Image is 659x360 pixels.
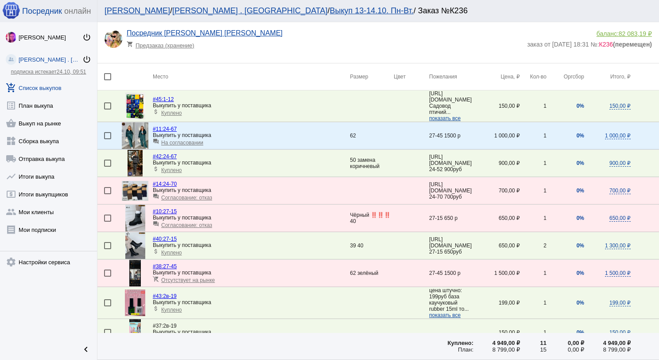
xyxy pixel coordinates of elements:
span: 199,00 ₽ [609,300,631,306]
div: Выкупить у поставщика [153,187,350,193]
div: 199,00 ₽ [473,300,520,306]
div: Выкупить у поставщика [153,132,350,138]
span: На согласовании [161,140,203,146]
img: community_200.png [6,54,16,65]
span: Куплено [161,167,182,173]
img: apple-icon-60x60.png [2,1,20,19]
span: 150,00 ₽ [609,329,631,336]
app-description-cutted: цена штучно: 199руб база каучуковый rubber 15ml то... [429,287,473,318]
div: 1 [520,300,547,306]
div: 11 [520,340,547,346]
div: 8 799,00 ₽ [584,346,631,353]
span: 0% [577,215,584,221]
a: [PERSON_NAME] . [GEOGRAPHIC_DATA] [172,6,327,15]
span: 0% [577,133,584,139]
img: 73xLq58P2BOqs-qIllg3xXCtabieAB0OMVER0XTxHpc0AjG-Rb2SSuXsq4It7hEfqgBcQNho.jpg [6,32,16,43]
mat-icon: shopping_cart [127,41,136,47]
span: Куплено [161,110,182,116]
mat-icon: widgets [6,136,16,146]
mat-icon: attach_money [153,248,159,254]
span: 0% [577,188,584,194]
div: 15 [520,346,547,353]
th: Цена, ₽ [473,63,520,90]
a: #43:2в-19 [153,293,177,299]
mat-icon: settings [6,257,16,267]
a: #11:24-67 [153,126,177,132]
div: Выкупить у поставщика [153,270,350,276]
img: klfIT1i2k3saJfNGA6XPqTU7p5ZjdXiiDsm8fFA7nihaIQp9Knjm0Fohy3f__4ywE27KCYV1LPWaOQBexqZpekWk.jpg [105,30,122,48]
div: Чёрный ‼️‼️‼️40 [350,212,394,224]
app-description-cutted: 27-45 1500 р [429,270,473,276]
img: sEYxHu_BQNhNmArWDSLPzYqTwgcYBRyCtbIT94QdNMMblRWYvuIBz1mXYiTyHbe5qJNXweOX9XXJSWLQQgj8brv1.jpg [128,150,143,176]
app-description-cutted: 27-15 650 р [429,215,473,221]
div: 150,00 ₽ [473,103,520,109]
span: 0% [577,103,584,109]
th: Кол-во [520,63,547,90]
b: (перемещен) [613,41,652,48]
th: Пожелания [429,63,473,90]
div: 1 [520,329,547,336]
img: XoyWJK4jcdfsuGCQmh_yq1nnAb9OTYJc6Ekb7Tc850AApBXMlPB4h2c0cbbqWFQjNmuOV-0vN5EvtvBlcFJHBqk0.jpg [125,93,145,119]
div: баланс: [527,30,652,37]
span: 0% [577,160,584,166]
img: qikMUm.jpg [129,319,141,346]
span: #40: [153,236,163,242]
div: 2 [520,243,547,249]
img: PW3QgMI-0A8ytn-HCw_vmz8vtSaVfPNUL4WAqPQcN9zOdU5l-sAmOZqgtijI4nDufoxapxDVlBtcqEMh2W4ebs6C.jpg [125,205,145,231]
div: 39 40 [350,243,394,249]
app-description-cutted: [URL][DOMAIN_NAME] 24-70 700руб [429,181,473,200]
span: #42: [153,153,163,160]
span: 650,00 ₽ [609,215,631,222]
div: Предзаказ (хранение) [127,37,200,49]
img: nH80D687EihEr951GsulcyjZ2CnHCs1nQmdnIO6l0_GrSFHKaIQXpqj-PRpwYDGWxw-nHK03SLcx5ZqHdwZmyiMd.jpg [125,290,145,316]
mat-icon: shopping_basket [6,118,16,129]
mat-icon: question_answer [153,193,159,200]
span: 0% [577,270,584,276]
div: План: [429,346,473,353]
mat-icon: power_settings_new [82,55,91,64]
a: #45:1-12 [153,96,174,102]
mat-icon: power_settings_new [82,33,91,42]
mat-icon: receipt [6,224,16,235]
app-description-cutted: [URL][DOMAIN_NAME] Садовод птичий... [429,90,473,121]
div: 1 [520,133,547,139]
img: Ej6lOMZPJjAgUd2DjoZAszZzJoAIsuscAHxJomsIE6qvCzRtPXr5t8pc1zOYc__jKxl5m69miQ-NvibcQvfjbyY-.jpg [125,232,145,259]
app-description-cutted: [URL][DOMAIN_NAME] 24-52 900руб [429,154,473,172]
th: Оргсбор [547,63,584,90]
a: #38:27-45 [153,263,177,270]
app-description-cutted: 27-45 1500 р [429,133,473,139]
span: #11: [153,126,163,132]
span: 24.10, 09:51 [57,69,86,75]
span: 0% [577,243,584,249]
mat-icon: question_answer [153,221,159,227]
div: Выкупить у поставщика [153,160,350,166]
div: Выкупить у поставщика [153,102,350,109]
a: [PERSON_NAME] [105,6,170,15]
div: 1 [520,103,547,109]
div: 650,00 ₽ [473,243,520,249]
div: 4 949,00 ₽ [584,340,631,346]
span: #43: [153,293,163,299]
span: 150,00 ₽ [609,103,631,110]
div: 1 [520,270,547,276]
span: 1 500,00 ₽ [605,270,631,277]
a: #14:24-70 [153,181,177,187]
div: 8 799,00 ₽ [473,346,520,353]
mat-icon: list_alt [6,100,16,111]
span: 2в-19 [153,323,177,329]
mat-icon: local_shipping [6,153,16,164]
span: #14: [153,181,163,187]
span: Отсутствует на рынке [161,277,215,283]
a: #10:27-15 [153,208,177,215]
mat-icon: attach_money [153,305,159,312]
span: Согласование: отказ [161,222,212,228]
img: Kg-XRWcgauMW-O3g9K8jlzYJ1jUnRCJsMbo-gosOtThOACe_8613Lw6tRx-Q02SDFMKbc6efHdWgzjNus0LwE150.jpg [122,181,148,201]
div: 62 зелёный [350,270,394,276]
div: 62 [350,133,394,139]
div: 150,00 ₽ [473,329,520,336]
mat-icon: attach_money [153,109,159,115]
span: Куплено [161,307,182,313]
app-description-cutted: [URL][DOMAIN_NAME] 27-15 650руб [429,236,473,255]
span: онлайн [64,7,91,16]
span: Куплено [161,250,182,256]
